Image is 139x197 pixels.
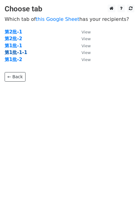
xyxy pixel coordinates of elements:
iframe: Chat Widget [108,168,139,197]
a: 第1批-1-1 [5,50,27,55]
p: Which tab of has your recipients? [5,16,134,22]
small: View [81,44,91,48]
a: View [75,50,91,55]
h3: Choose tab [5,5,134,14]
a: ← Back [5,72,26,82]
a: 第2批-2 [5,36,22,41]
small: View [81,57,91,62]
a: this Google Sheet [36,16,79,22]
small: View [81,37,91,41]
div: 聊天小工具 [108,168,139,197]
a: View [75,57,91,62]
a: View [75,36,91,41]
small: View [81,50,91,55]
small: View [81,30,91,34]
a: 第1批-2 [5,57,22,62]
a: View [75,29,91,35]
a: 第2批-1 [5,29,22,35]
a: View [75,43,91,48]
a: 第1批-1 [5,43,22,48]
